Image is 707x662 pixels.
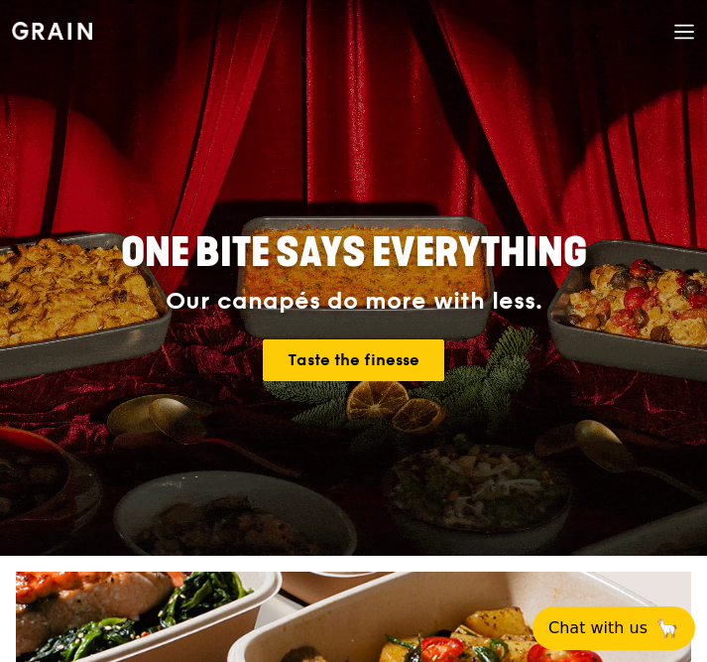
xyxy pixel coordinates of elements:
[532,606,695,650] button: Chat with us🦙
[263,339,444,381] a: Taste the finesse
[12,22,92,40] img: Grain
[121,229,587,277] span: ONE BITE SAYS EVERYTHING
[548,616,648,640] span: Chat with us
[90,288,618,316] div: Our canapés do more with less.
[655,616,679,640] span: 🦙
